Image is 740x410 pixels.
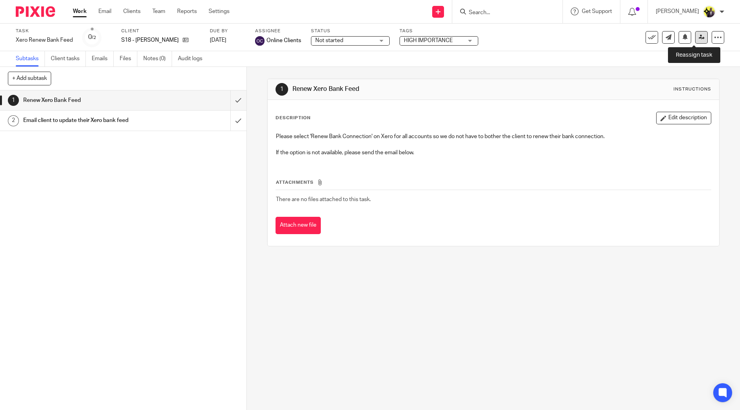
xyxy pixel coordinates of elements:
[276,180,314,185] span: Attachments
[292,85,510,93] h1: Renew Xero Bank Feed
[92,35,96,40] small: /2
[177,7,197,15] a: Reports
[582,9,612,14] span: Get Support
[23,115,156,126] h1: Email client to update their Xero bank feed
[16,28,73,34] label: Task
[266,37,301,44] span: Online Clients
[276,217,321,235] button: Attach new file
[92,51,114,66] a: Emails
[8,72,51,85] button: + Add subtask
[73,7,87,15] a: Work
[673,86,711,92] div: Instructions
[120,51,137,66] a: Files
[311,28,390,34] label: Status
[400,28,478,34] label: Tags
[315,38,343,43] span: Not started
[276,197,371,202] span: There are no files attached to this task.
[121,36,179,44] p: S18 - [PERSON_NAME]
[123,7,141,15] a: Clients
[276,115,311,121] p: Description
[276,133,711,140] p: Please select 'Renew Bank Connection' on Xero for all accounts so we do not have to bother the cl...
[16,36,73,44] div: Xero Renew Bank Feed
[404,38,453,43] span: HIGH IMPORTANCE
[152,7,165,15] a: Team
[468,9,539,17] input: Search
[16,51,45,66] a: Subtasks
[276,83,288,96] div: 1
[656,112,711,124] button: Edit description
[255,28,301,34] label: Assignee
[143,51,172,66] a: Notes (0)
[178,51,208,66] a: Audit logs
[16,6,55,17] img: Pixie
[98,7,111,15] a: Email
[209,7,229,15] a: Settings
[210,37,226,43] span: [DATE]
[88,33,96,42] div: 0
[255,36,265,46] img: svg%3E
[8,95,19,106] div: 1
[656,7,699,15] p: [PERSON_NAME]
[210,28,245,34] label: Due by
[51,51,86,66] a: Client tasks
[121,28,200,34] label: Client
[276,149,711,157] p: If the option is not available, please send the email below.
[703,6,716,18] img: Yemi-Starbridge.jpg
[23,94,156,106] h1: Renew Xero Bank Feed
[8,115,19,126] div: 2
